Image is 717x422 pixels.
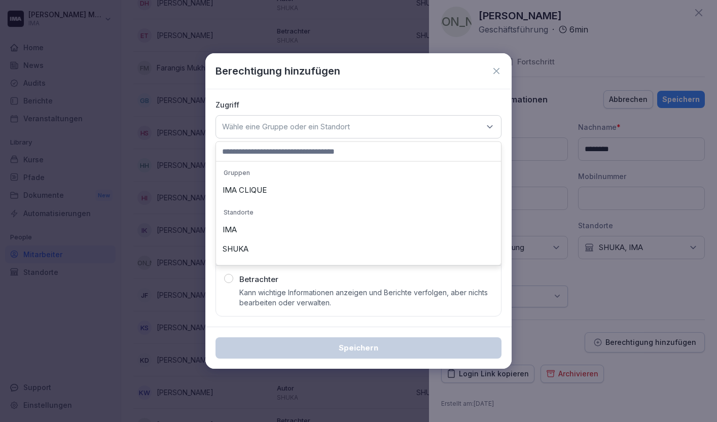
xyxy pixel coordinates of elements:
p: Berechtigung hinzufügen [216,63,340,79]
div: SHUKA [219,239,498,259]
p: Zugriff [216,99,501,110]
p: Gruppen [219,164,498,181]
div: IMA [219,220,498,239]
button: Speichern [216,337,501,359]
p: Wähle eine Gruppe oder ein Standort [222,122,350,132]
p: Betrachter [239,274,278,286]
div: Speichern [224,342,493,354]
p: Kann wichtige Informationen anzeigen und Berichte verfolgen, aber nichts bearbeiten oder verwalten. [239,288,493,308]
div: IMA CLIQUE [219,181,498,200]
p: Standorte [219,204,498,220]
